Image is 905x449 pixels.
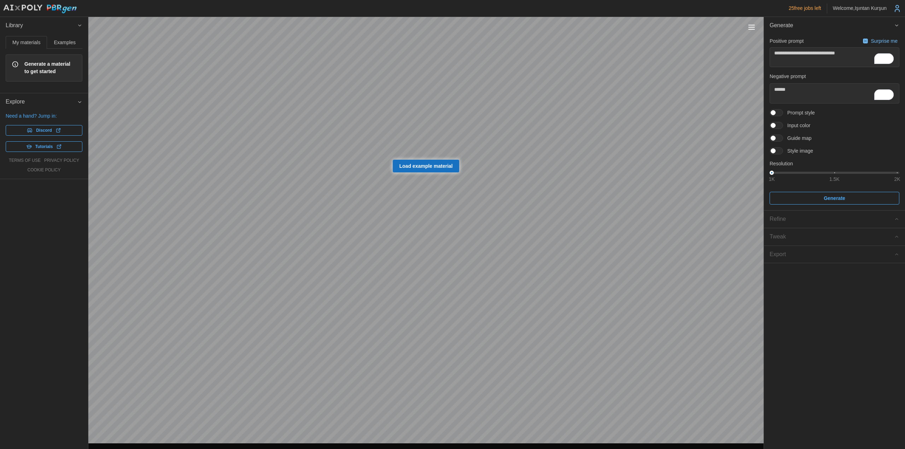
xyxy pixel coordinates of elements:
textarea: To enrich screen reader interactions, please activate Accessibility in Grammarly extension settings [770,83,899,103]
span: Discord [36,125,52,135]
span: Style image [783,147,813,154]
button: Refine [764,211,905,228]
span: My materials [12,40,40,45]
p: Welcome, Işıntan Kurşun [833,5,887,12]
span: Tweak [770,228,894,246]
span: Export [770,246,894,263]
span: Tutorials [35,142,53,152]
span: Library [6,17,77,34]
button: Generate [770,192,899,205]
span: Generate [824,192,845,204]
p: Surprise me [871,37,899,45]
span: Load example material [399,160,453,172]
textarea: To enrich screen reader interactions, please activate Accessibility in Grammarly extension settings [770,47,899,67]
span: Examples [54,40,76,45]
span: Generate a material to get started [24,60,76,76]
a: Load example material [393,160,460,172]
span: Prompt style [783,109,815,116]
button: Toggle viewport controls [747,22,757,32]
img: AIxPoly PBRgen [3,4,77,14]
p: 25 free jobs left [789,5,821,12]
button: Export [764,246,905,263]
a: Tutorials [6,141,82,152]
button: Generate [764,17,905,34]
span: Refine [770,211,894,228]
div: Generate [764,34,905,210]
p: Resolution [770,160,899,167]
button: Tweak [764,228,905,246]
p: Negative prompt [770,73,899,80]
a: terms of use [9,158,41,164]
span: Guide map [783,135,811,142]
a: privacy policy [44,158,79,164]
a: Discord [6,125,82,136]
span: Input color [783,122,810,129]
p: Need a hand? Jump in: [6,112,82,119]
span: Generate [770,17,894,34]
span: Explore [6,93,77,111]
button: Surprise me [861,36,899,46]
a: cookie policy [27,167,60,173]
p: Positive prompt [770,37,804,45]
